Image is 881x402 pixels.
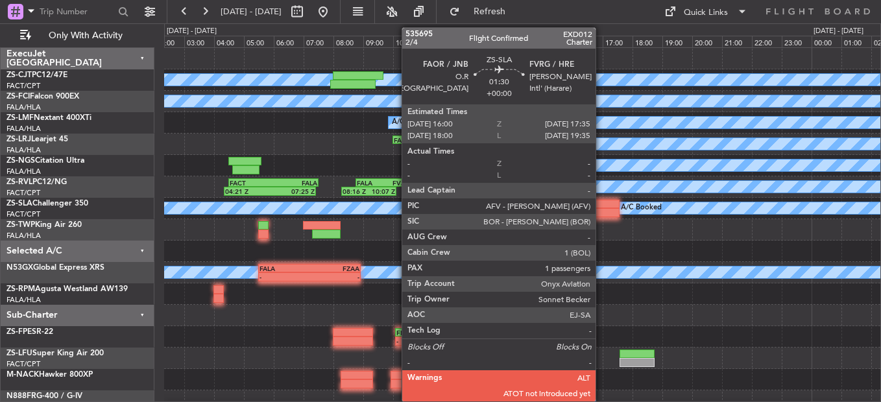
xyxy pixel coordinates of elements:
div: 10:00 [393,36,423,47]
a: FALA/HLA [6,124,41,134]
a: FACT/CPT [6,209,40,219]
input: Trip Number [40,2,114,21]
div: 07:00 [304,36,333,47]
div: 10:27 Z [407,145,464,152]
div: A/C Booked [476,91,517,111]
a: ZS-FCIFalcon 900EX [6,93,79,100]
span: ZS-LRJ [6,136,31,143]
span: ZS-SLA [6,200,32,207]
div: FZAA [309,265,359,272]
div: KARO [423,329,449,337]
div: 07:25 Z [270,187,315,195]
div: - [423,337,449,345]
div: - [309,273,359,281]
div: FALA [357,179,383,187]
div: 04:21 Z [225,187,270,195]
div: 11:00 [424,36,453,47]
div: 20:00 [692,36,722,47]
div: A/C Booked [621,198,662,218]
a: FALA/HLA [6,102,41,112]
div: 13:00 [483,36,513,47]
div: 12:08 Z [458,123,514,131]
div: 03:00 [184,36,214,47]
div: 08:00 [333,36,363,47]
div: 21:00 [722,36,752,47]
span: Refresh [463,7,517,16]
div: 12:00 [453,36,483,47]
div: A/C Booked [392,113,433,132]
div: 05:00 [244,36,274,47]
span: ZS-FPE [6,328,32,336]
a: FALA/HLA [6,295,41,305]
div: HTKJ [511,115,568,123]
span: ZS-TWP [6,221,35,229]
a: M-NACKHawker 800XP [6,371,93,379]
a: FALA/HLA [6,145,41,155]
div: FBSK [396,329,422,337]
span: M-NACK [6,371,39,379]
span: [DATE] - [DATE] [221,6,282,18]
div: 14:19 Z [464,145,520,152]
a: ZS-RPMAgusta Westland AW139 [6,285,128,293]
a: ZS-NGSCitation Ultra [6,157,84,165]
button: Quick Links [658,1,754,22]
div: 04:00 [214,36,244,47]
div: 09:00 [363,36,393,47]
div: 01:00 [841,36,871,47]
div: FACT [230,179,273,187]
span: ZS-LMF [6,114,34,122]
span: ZS-RPM [6,285,35,293]
a: FALA/HLA [6,167,41,176]
div: 17:00 [603,36,633,47]
a: FACT/CPT [6,81,40,91]
div: - [259,273,309,281]
a: ZS-LMFNextant 400XTi [6,114,91,122]
span: ZS-CJT [6,71,32,79]
a: ZS-FPESR-22 [6,328,53,336]
div: 19:00 [662,36,692,47]
div: 22:00 [752,36,782,47]
div: 10:07 Z [369,187,396,195]
span: N888FR [6,392,36,400]
span: N53GX [6,264,33,272]
div: 15:00 [543,36,573,47]
a: ZS-LRJLearjet 45 [6,136,68,143]
button: Refresh [443,1,521,22]
a: N888FRG-400 / G-IV [6,392,82,400]
a: ZS-SLAChallenger 350 [6,200,88,207]
div: 02:00 [154,36,184,47]
span: ZS-FCI [6,93,30,100]
div: A/C Booked [521,134,562,154]
a: ZS-LFUSuper King Air 200 [6,349,104,357]
span: ZS-NGS [6,157,35,165]
a: ZS-RVLPC12/NG [6,178,67,186]
div: 08:16 Z [343,187,369,195]
div: 00:00 [812,36,841,47]
a: FALA/HLA [6,231,41,241]
div: HUEN [457,136,519,144]
div: FALA [454,115,511,123]
div: 06:00 [274,36,304,47]
div: FALA [274,179,317,187]
a: ZS-TWPKing Air 260 [6,221,82,229]
span: ZS-LFU [6,349,32,357]
span: Only With Activity [34,31,137,40]
div: [DATE] - [DATE] [814,26,863,37]
button: Only With Activity [14,25,141,46]
span: ZS-RVL [6,178,32,186]
div: 15:57 Z [514,123,570,131]
div: A/C Booked [412,177,453,196]
div: - [396,337,422,345]
div: FAOR [450,393,476,401]
a: N53GXGlobal Express XRS [6,264,104,272]
div: FVJN [383,179,409,187]
div: 18:00 [633,36,662,47]
div: [DATE] - [DATE] [167,26,217,37]
div: FALA [394,136,456,144]
div: Quick Links [684,6,728,19]
a: FACT/CPT [6,188,40,198]
a: ZS-CJTPC12/47E [6,71,67,79]
div: 16:00 [573,36,603,47]
div: FACT [424,393,450,401]
a: FACT/CPT [6,359,40,369]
